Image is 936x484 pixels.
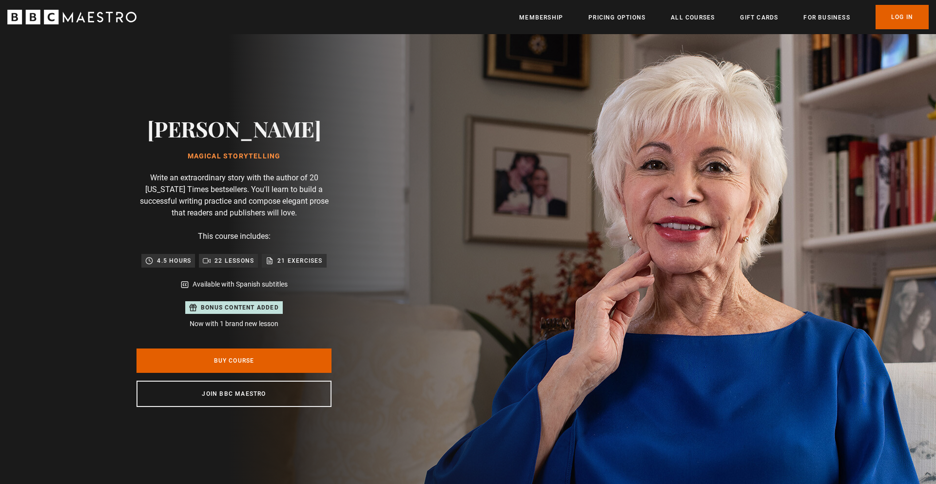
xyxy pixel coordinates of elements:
[136,381,331,407] a: Join BBC Maestro
[157,256,191,266] p: 4.5 hours
[7,10,136,24] svg: BBC Maestro
[214,256,254,266] p: 22 lessons
[588,13,645,22] a: Pricing Options
[136,172,331,219] p: Write an extraordinary story with the author of 20 [US_STATE] Times bestsellers. You'll learn to ...
[740,13,778,22] a: Gift Cards
[147,153,321,160] h1: Magical Storytelling
[519,13,563,22] a: Membership
[147,116,321,141] h2: [PERSON_NAME]
[277,256,322,266] p: 21 exercises
[185,319,283,329] p: Now with 1 brand new lesson
[198,231,271,242] p: This course includes:
[803,13,850,22] a: For business
[201,303,279,312] p: Bonus content added
[671,13,715,22] a: All Courses
[876,5,929,29] a: Log In
[519,5,929,29] nav: Primary
[136,348,331,373] a: Buy Course
[193,279,288,290] p: Available with Spanish subtitles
